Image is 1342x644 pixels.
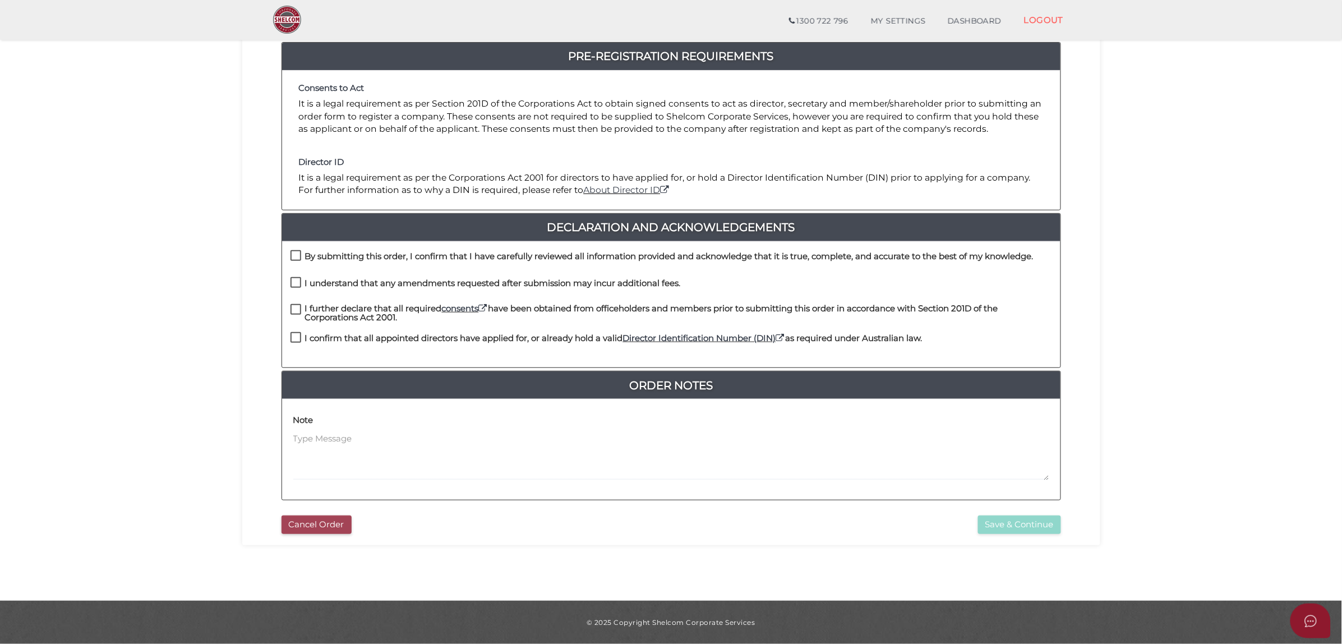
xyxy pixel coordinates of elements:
button: Save & Continue [978,516,1061,534]
h4: Director ID [299,158,1044,167]
h4: I confirm that all appointed directors have applied for, or already hold a valid as required unde... [305,334,923,343]
button: Cancel Order [282,516,352,534]
h4: I further declare that all required have been obtained from officeholders and members prior to su... [305,304,1052,323]
a: DASHBOARD [937,10,1013,33]
a: MY SETTINGS [860,10,937,33]
a: Director Identification Number (DIN) [623,333,786,343]
h4: I understand that any amendments requested after submission may incur additional fees. [305,279,681,288]
a: consents [442,303,488,314]
a: LOGOUT [1013,8,1075,31]
a: 1300 722 796 [778,10,859,33]
h4: Consents to Act [299,84,1044,93]
h4: Note [293,416,313,425]
a: Declaration And Acknowledgements [282,218,1060,236]
button: Open asap [1290,604,1331,638]
a: Pre-Registration Requirements [282,47,1060,65]
p: It is a legal requirement as per the Corporations Act 2001 for directors to have applied for, or ... [299,172,1044,197]
h4: By submitting this order, I confirm that I have carefully reviewed all information provided and a... [305,252,1034,261]
div: © 2025 Copyright Shelcom Corporate Services [251,618,1092,627]
p: It is a legal requirement as per Section 201D of the Corporations Act to obtain signed consents t... [299,98,1044,135]
a: Order Notes [282,376,1060,394]
a: About Director ID [584,185,671,195]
